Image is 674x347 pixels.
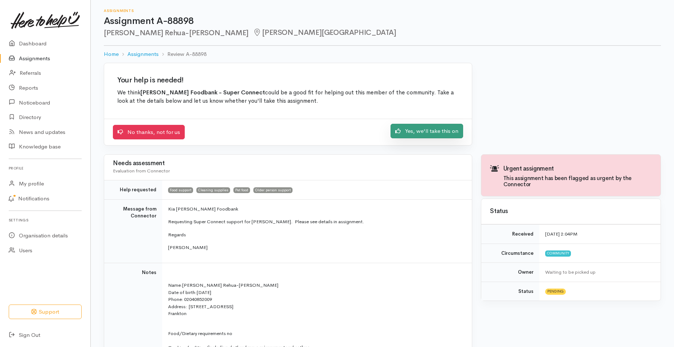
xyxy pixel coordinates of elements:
[113,125,185,140] a: No thanks, not for us
[233,187,250,193] span: Pet food
[490,208,652,215] h3: Status
[481,263,539,282] td: Owner
[159,50,207,58] li: Review A-88898
[545,250,571,256] span: Community
[168,231,463,238] p: Regards
[481,282,539,301] td: Status
[104,50,119,58] a: Home
[117,76,459,84] h2: Your help is needed!
[168,244,463,251] p: [PERSON_NAME]
[168,282,182,288] span: Name:
[104,16,661,26] h1: Assignment A-88898
[545,269,652,276] div: Waiting to be picked up
[113,168,170,174] span: Evaluation from Connector
[168,303,187,310] span: Address:
[196,187,230,193] span: Cleaning supplies
[113,160,463,167] h3: Needs assessment
[104,9,661,13] h6: Assignments
[104,180,162,200] td: Help requested
[9,163,82,173] h6: Profile
[197,289,211,295] span: [DATE]
[253,28,396,37] span: [PERSON_NAME][GEOGRAPHIC_DATA]
[104,29,661,37] h2: [PERSON_NAME] Rehua-[PERSON_NAME]
[104,46,661,63] nav: breadcrumb
[253,187,293,193] span: Older person support
[503,166,652,172] h3: Urgent assignment
[127,50,159,58] a: Assignments
[168,303,463,310] p: [STREET_ADDRESS]
[503,175,652,187] h4: This assignment has been flagged as urgent by the Connector
[545,289,566,294] span: Pending
[168,296,183,302] span: Phone:
[117,89,459,106] p: We think could be a good fit for helping out this member of the community. Take a look at the det...
[168,205,463,213] p: Kia [PERSON_NAME] Foodbank
[9,215,82,225] h6: Settings
[168,330,232,336] span: Food/Dietary requirements no
[184,296,212,302] span: 02040852009
[545,231,577,237] time: [DATE] 2:04PM
[182,282,278,288] span: [PERSON_NAME] Rehua-[PERSON_NAME]
[168,289,197,295] span: Date of birth:
[168,310,463,317] p: Frankton
[168,218,463,225] p: Requesting Super Connect support for [PERSON_NAME]. Please see details in assignment.
[104,199,162,263] td: Message from Connector
[168,187,193,193] span: Food support
[481,225,539,244] td: Received
[481,244,539,263] td: Circumstance
[9,305,82,319] button: Support
[391,124,463,139] a: Yes, we'll take this on
[140,89,265,96] b: [PERSON_NAME] Foodbank - Super Connect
